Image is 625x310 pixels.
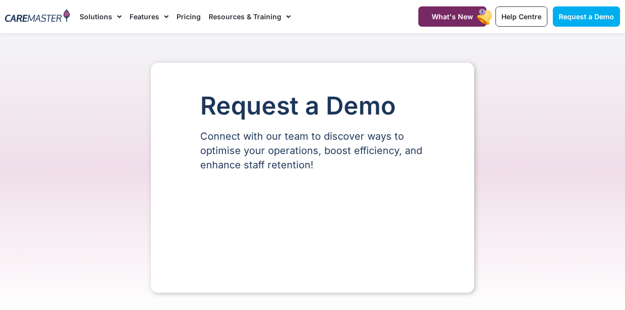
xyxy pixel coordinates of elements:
h1: Request a Demo [200,92,425,119]
a: Request a Demo [553,6,620,27]
iframe: Form 0 [200,189,425,263]
a: Help Centre [495,6,547,27]
span: Request a Demo [559,12,614,21]
img: CareMaster Logo [5,9,70,24]
span: Help Centre [501,12,541,21]
a: What's New [418,6,487,27]
p: Connect with our team to discover ways to optimise your operations, boost efficiency, and enhance... [200,129,425,172]
span: What's New [432,12,473,21]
